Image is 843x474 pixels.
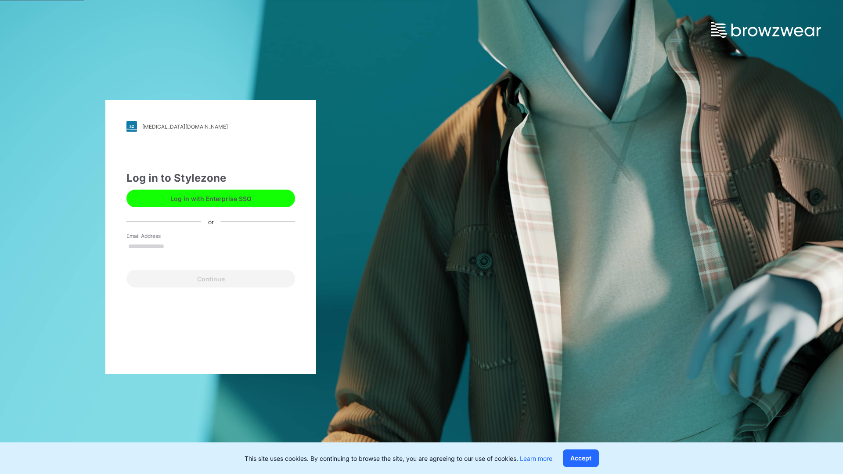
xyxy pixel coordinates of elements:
[142,123,228,130] div: [MEDICAL_DATA][DOMAIN_NAME]
[245,454,552,463] p: This site uses cookies. By continuing to browse the site, you are agreeing to our use of cookies.
[126,121,137,132] img: stylezone-logo.562084cfcfab977791bfbf7441f1a819.svg
[711,22,821,38] img: browzwear-logo.e42bd6dac1945053ebaf764b6aa21510.svg
[520,455,552,462] a: Learn more
[126,190,295,207] button: Log in with Enterprise SSO
[126,232,188,240] label: Email Address
[201,217,221,226] div: or
[126,121,295,132] a: [MEDICAL_DATA][DOMAIN_NAME]
[126,170,295,186] div: Log in to Stylezone
[563,449,599,467] button: Accept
